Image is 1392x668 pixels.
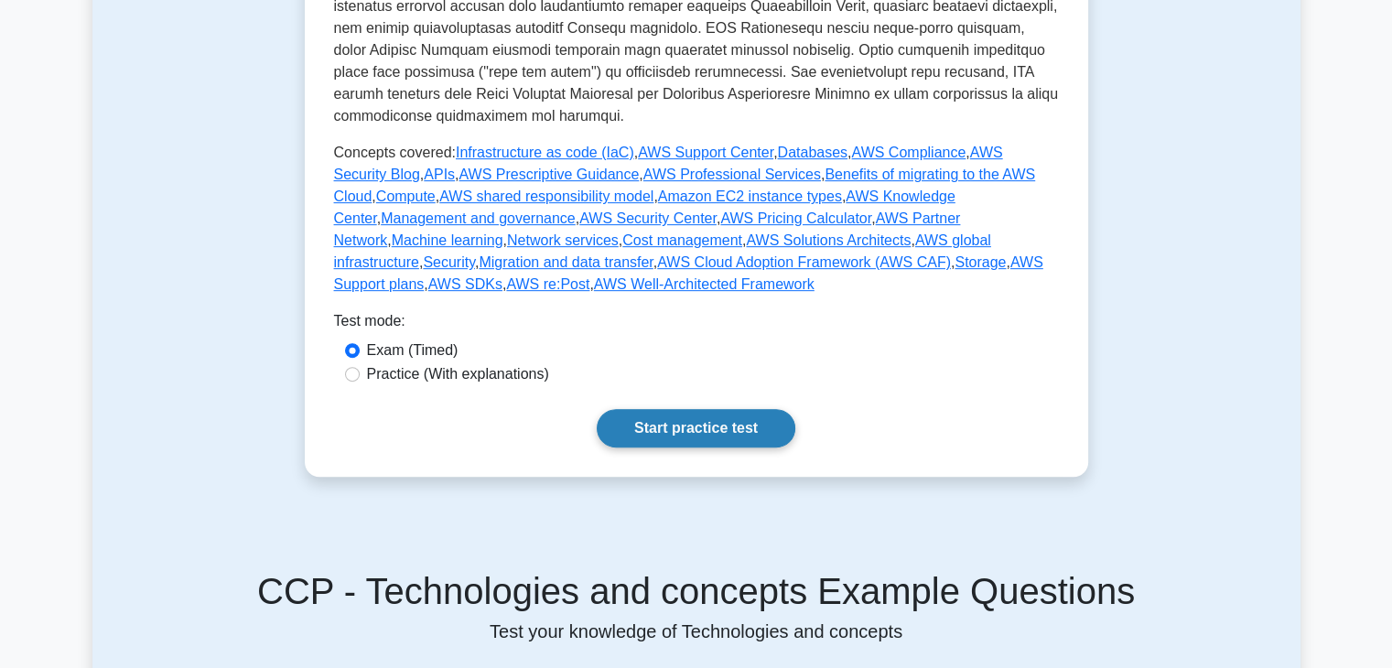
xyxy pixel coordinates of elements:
[506,276,589,292] a: AWS re:Post
[643,167,821,182] a: AWS Professional Services
[456,145,634,160] a: Infrastructure as code (IaC)
[381,210,576,226] a: Management and governance
[851,145,966,160] a: AWS Compliance
[746,232,911,248] a: AWS Solutions Architects
[955,254,1006,270] a: Storage
[507,232,619,248] a: Network services
[638,145,773,160] a: AWS Support Center
[479,254,653,270] a: Migration and data transfer
[424,167,455,182] a: APIs
[597,409,795,447] a: Start practice test
[622,232,742,248] a: Cost management
[594,276,815,292] a: AWS Well-Architected Framework
[103,620,1289,642] p: Test your knowledge of Technologies and concepts
[334,210,961,248] a: AWS Partner Network
[376,189,436,204] a: Compute
[658,189,842,204] a: Amazon EC2 instance types
[657,254,951,270] a: AWS Cloud Adoption Framework (AWS CAF)
[579,210,717,226] a: AWS Security Center
[334,310,1059,339] div: Test mode:
[720,210,871,226] a: AWS Pricing Calculator
[428,276,502,292] a: AWS SDKs
[367,363,549,385] label: Practice (With explanations)
[392,232,503,248] a: Machine learning
[777,145,847,160] a: Databases
[334,142,1059,296] p: Concepts covered: , , , , , , , , , , , , , , , , , , , , , , , , , , , , ,
[103,569,1289,613] h5: CCP - Technologies and concepts Example Questions
[367,339,459,361] label: Exam (Timed)
[439,189,653,204] a: AWS shared responsibility model
[459,167,639,182] a: AWS Prescriptive Guidance
[423,254,475,270] a: Security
